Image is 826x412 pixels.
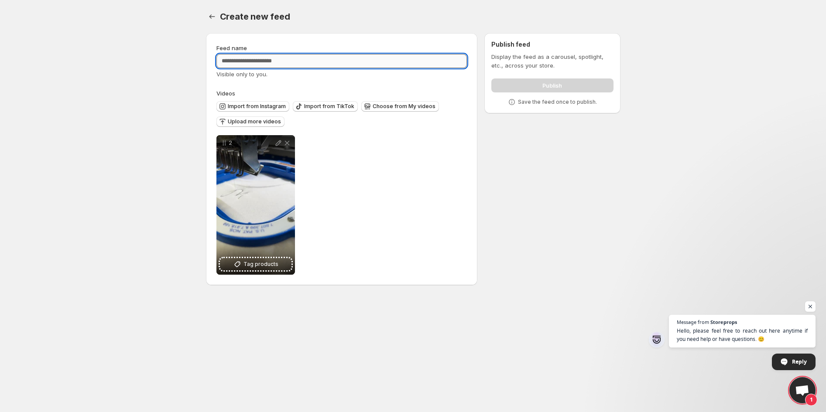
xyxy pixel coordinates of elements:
[792,354,807,369] span: Reply
[243,260,278,269] span: Tag products
[220,258,291,270] button: Tag products
[491,52,613,70] p: Display the feed as a carousel, spotlight, etc., across your store.
[361,101,439,112] button: Choose from My videos
[293,101,358,112] button: Import from TikTok
[216,44,247,51] span: Feed name
[805,394,817,406] span: 1
[518,99,597,106] p: Save the feed once to publish.
[216,101,289,112] button: Import from Instagram
[491,40,613,49] h2: Publish feed
[710,320,737,324] span: Storeprops
[206,10,218,23] button: Settings
[228,103,286,110] span: Import from Instagram
[677,327,808,343] span: Hello, please feel free to reach out here anytime if you need help or have questions. 😊
[789,377,816,403] a: Open chat
[229,140,274,146] p: 2
[216,90,235,97] span: Videos
[373,103,435,110] span: Choose from My videos
[216,71,267,78] span: Visible only to you.
[228,118,281,125] span: Upload more videos
[216,116,284,127] button: Upload more videos
[220,11,290,22] span: Create new feed
[304,103,354,110] span: Import from TikTok
[216,135,295,275] div: 2Tag products
[677,320,709,324] span: Message from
